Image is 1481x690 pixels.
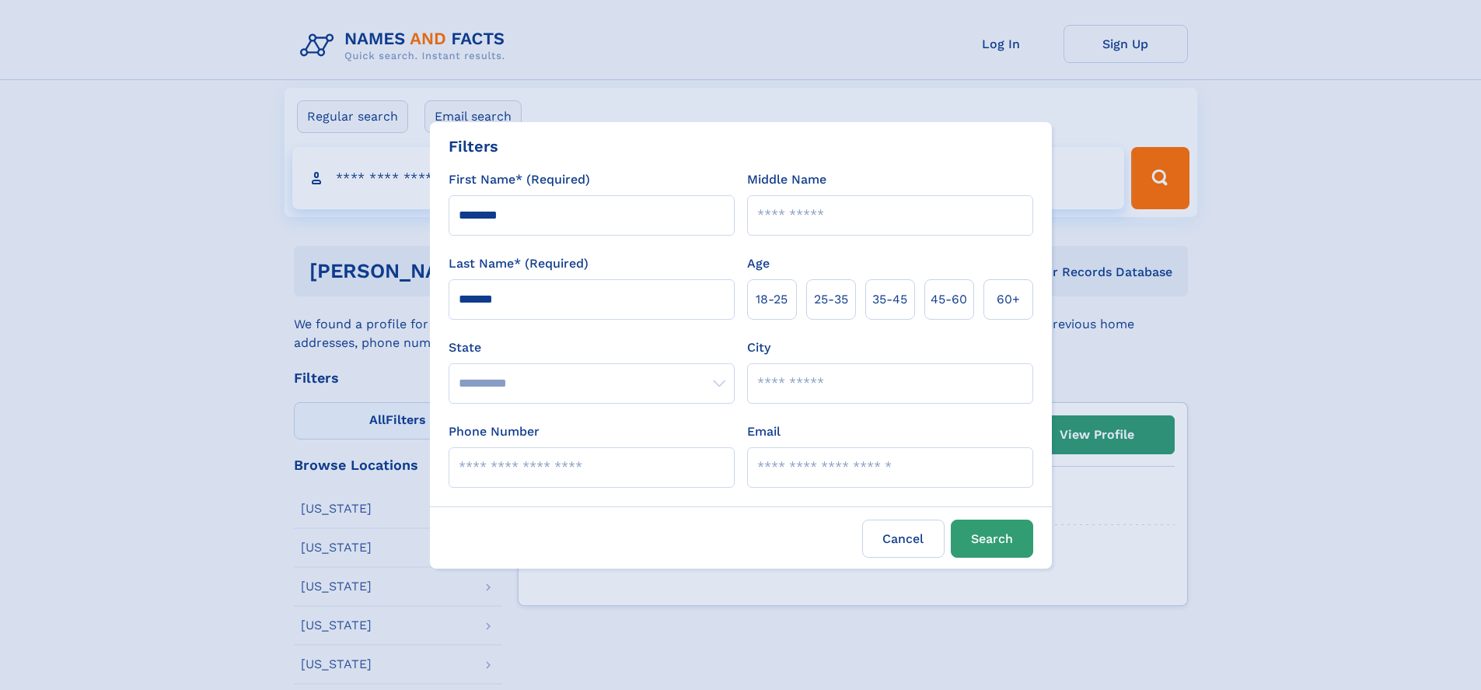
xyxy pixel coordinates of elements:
[449,254,589,273] label: Last Name* (Required)
[931,290,967,309] span: 45‑60
[951,520,1033,558] button: Search
[449,135,498,158] div: Filters
[747,170,826,189] label: Middle Name
[862,520,945,558] label: Cancel
[747,338,770,357] label: City
[747,422,781,441] label: Email
[449,170,590,189] label: First Name* (Required)
[814,290,848,309] span: 25‑35
[449,338,735,357] label: State
[872,290,907,309] span: 35‑45
[449,422,540,441] label: Phone Number
[747,254,770,273] label: Age
[756,290,788,309] span: 18‑25
[997,290,1020,309] span: 60+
